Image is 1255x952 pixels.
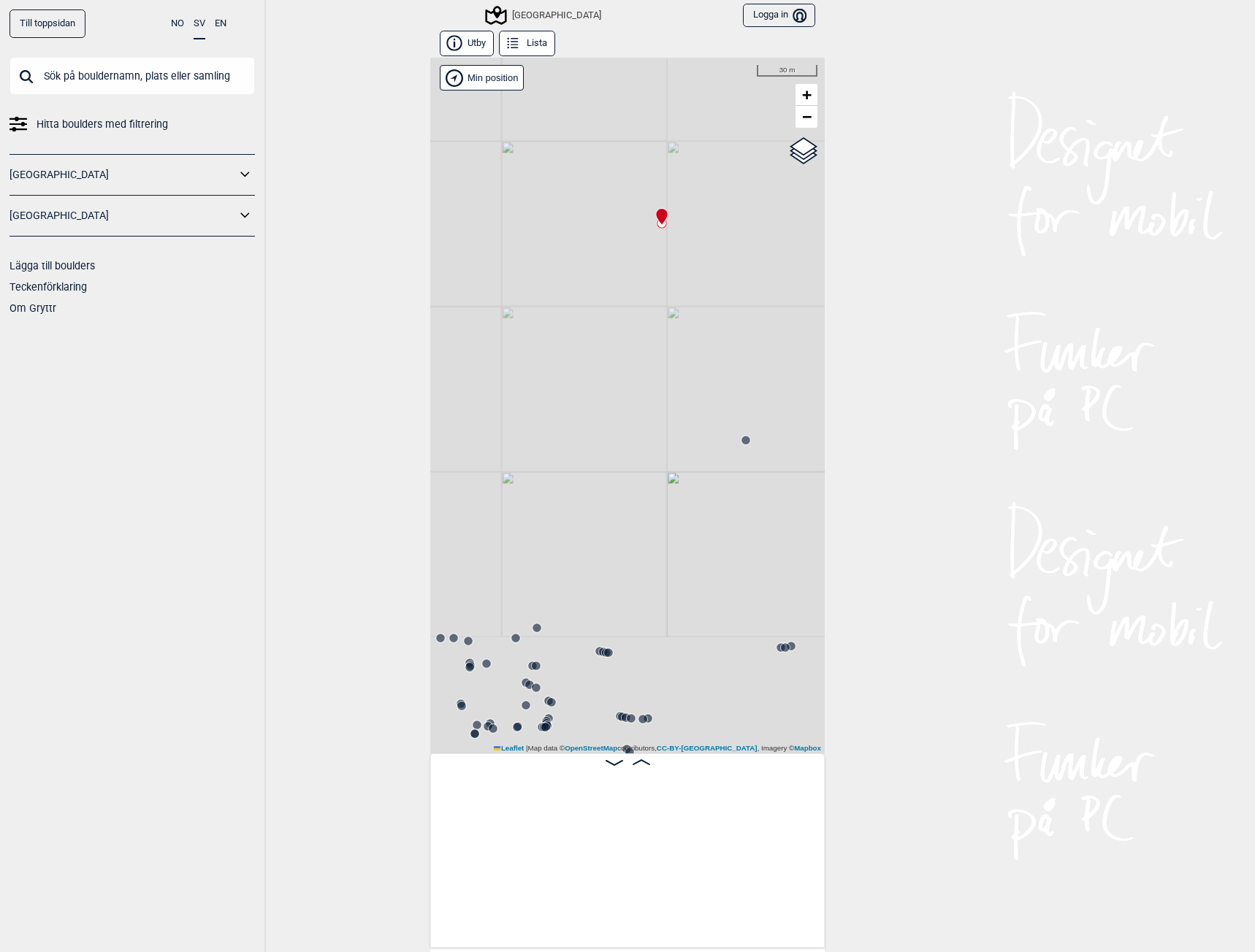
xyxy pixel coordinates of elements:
a: CC-BY-[GEOGRAPHIC_DATA] [657,744,758,752]
a: Om Gryttr [9,302,56,314]
a: [GEOGRAPHIC_DATA] [9,205,236,226]
a: Zoom in [796,84,817,106]
a: Zoom out [796,106,817,128]
div: Vis min position [440,65,524,91]
a: Teckenförklaring [9,281,87,293]
a: Till toppsidan [9,9,85,38]
button: Utby [440,31,494,56]
a: Lägga till boulders [9,260,95,272]
div: 30 m [757,65,817,77]
div: [GEOGRAPHIC_DATA] [487,7,601,24]
button: Lista [499,31,555,56]
input: Sök på bouldernamn, plats eller samling [9,57,255,95]
span: | [526,744,528,752]
span: − [802,107,812,126]
a: Mapbox [794,744,821,752]
span: + [802,85,812,104]
a: [GEOGRAPHIC_DATA] [9,164,236,185]
span: Hitta boulders med filtrering [37,114,168,135]
a: Layers [790,135,817,167]
button: SV [194,9,205,39]
a: OpenStreetMap [565,744,617,752]
button: NO [171,9,184,38]
button: Logga in [743,4,815,28]
div: Map data © contributors, , Imagery © [490,743,825,753]
a: Hitta boulders med filtrering [9,114,255,135]
button: EN [215,9,226,38]
a: Leaflet [494,744,524,752]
